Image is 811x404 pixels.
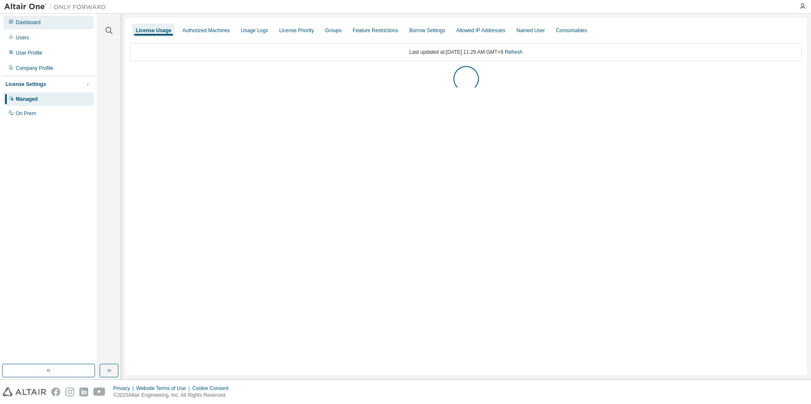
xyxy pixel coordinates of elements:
img: facebook.svg [51,387,60,396]
div: License Settings [6,81,46,88]
div: Website Terms of Use [136,385,192,392]
div: Groups [325,27,341,34]
div: On Prem [16,110,36,117]
div: License Usage [136,27,171,34]
div: User Profile [16,50,42,56]
a: Refresh [505,49,523,55]
div: Borrow Settings [409,27,445,34]
img: linkedin.svg [79,387,88,396]
div: Dashboard [16,19,41,26]
div: Allowed IP Addresses [456,27,506,34]
img: Altair One [4,3,110,11]
div: Users [16,34,29,41]
div: Named User [516,27,545,34]
div: Cookie Consent [192,385,233,392]
div: Consumables [556,27,587,34]
div: Privacy [113,385,136,392]
div: Feature Restrictions [353,27,398,34]
img: altair_logo.svg [3,387,46,396]
div: Authorized Machines [182,27,230,34]
div: Company Profile [16,65,53,72]
div: Usage Logs [241,27,268,34]
img: youtube.svg [93,387,106,396]
img: instagram.svg [65,387,74,396]
p: © 2025 Altair Engineering, Inc. All Rights Reserved. [113,392,234,399]
div: License Priority [279,27,314,34]
div: Last updated at: [DATE] 11:29 AM GMT+8 [130,43,802,61]
div: Managed [16,96,38,102]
